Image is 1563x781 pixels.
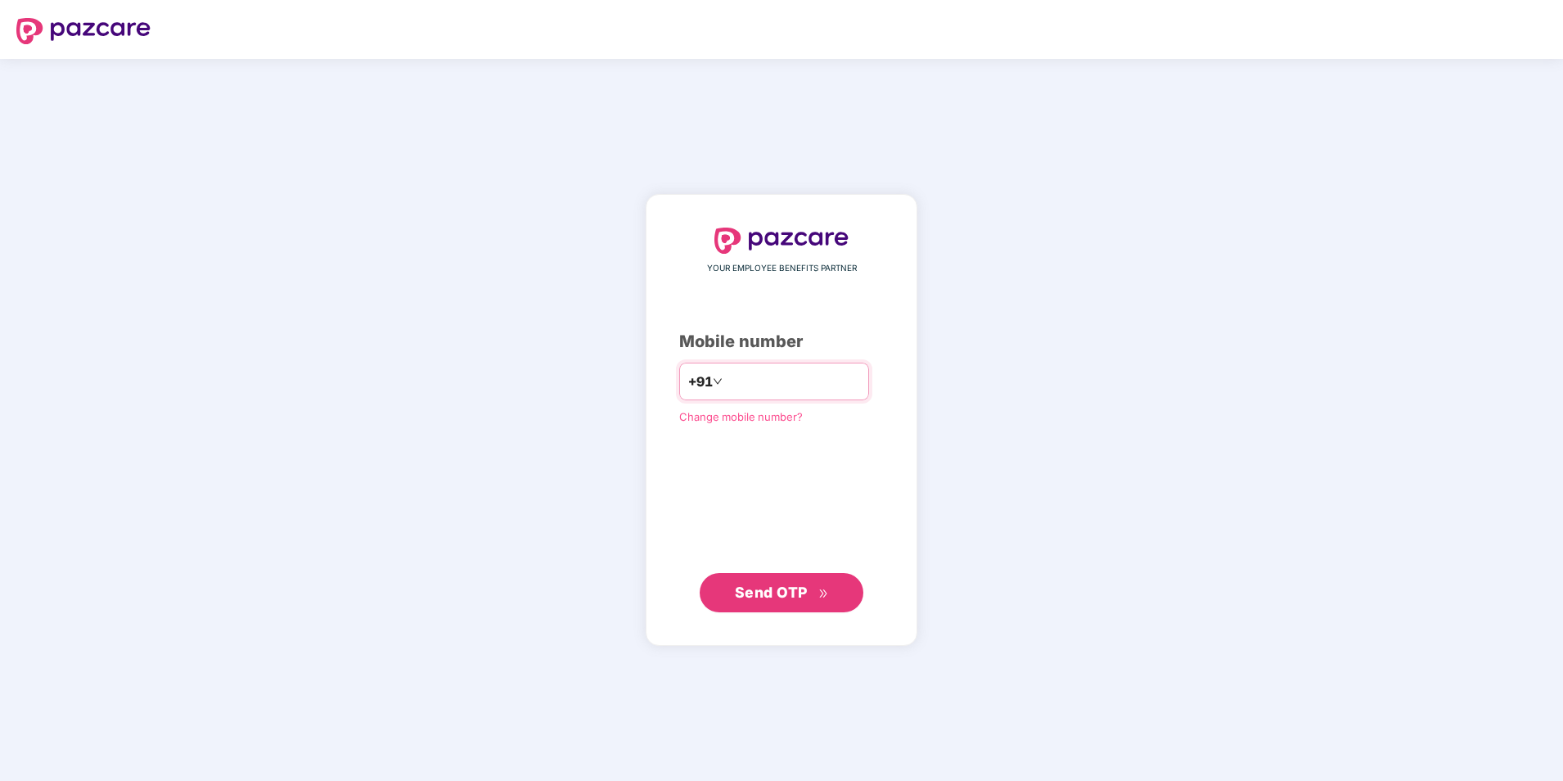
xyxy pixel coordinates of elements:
[713,377,723,386] span: down
[735,584,808,601] span: Send OTP
[714,228,849,254] img: logo
[679,410,803,423] a: Change mobile number?
[700,573,863,612] button: Send OTPdouble-right
[818,589,829,599] span: double-right
[688,372,713,392] span: +91
[16,18,151,44] img: logo
[679,329,884,354] div: Mobile number
[707,262,857,275] span: YOUR EMPLOYEE BENEFITS PARTNER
